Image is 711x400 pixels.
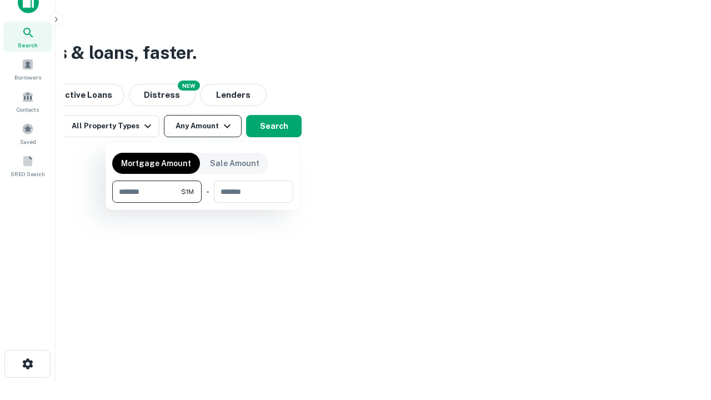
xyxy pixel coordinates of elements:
p: Mortgage Amount [121,157,191,169]
iframe: Chat Widget [655,311,711,364]
div: - [206,181,209,203]
p: Sale Amount [210,157,259,169]
span: $1M [181,187,194,197]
